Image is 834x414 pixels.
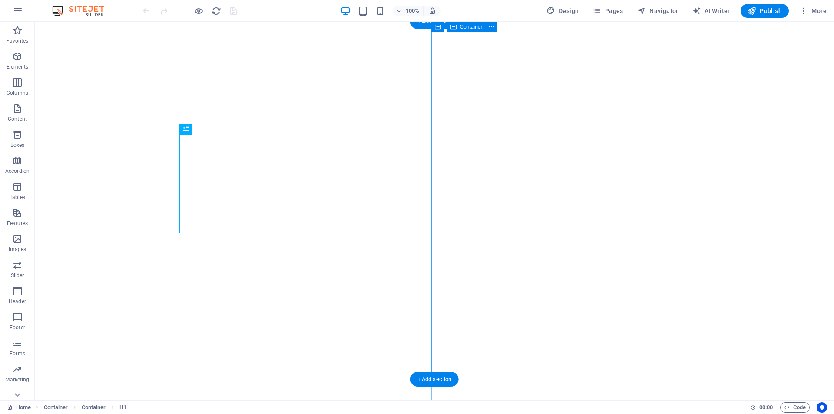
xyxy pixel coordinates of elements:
span: Publish [748,7,782,15]
p: Favorites [6,37,28,44]
p: Content [8,116,27,123]
p: Tables [10,194,25,201]
p: Footer [10,324,25,331]
a: Click to cancel selection. Double-click to open Pages [7,402,31,413]
span: Click to select. Double-click to edit [119,402,126,413]
i: Reload page [211,6,221,16]
span: Code [784,402,806,413]
button: reload [211,6,221,16]
p: Columns [7,89,28,96]
span: More [799,7,827,15]
p: Marketing [5,376,29,383]
span: Navigator [637,7,678,15]
p: Forms [10,350,25,357]
span: 00 00 [759,402,773,413]
button: Design [543,4,582,18]
button: Navigator [634,4,682,18]
i: On resize automatically adjust zoom level to fit chosen device. [428,7,436,15]
button: Pages [589,4,626,18]
button: Publish [741,4,789,18]
button: AI Writer [689,4,734,18]
button: More [796,4,830,18]
p: Boxes [10,142,25,149]
img: Editor Logo [50,6,115,16]
div: Design (Ctrl+Alt+Y) [543,4,582,18]
h6: 100% [406,6,420,16]
h6: Session time [750,402,773,413]
div: + Add section [410,372,459,387]
span: Container [460,24,483,30]
button: 100% [393,6,424,16]
p: Header [9,298,26,305]
span: Pages [592,7,623,15]
p: Accordion [5,168,30,175]
span: Design [546,7,579,15]
span: Click to select. Double-click to edit [82,402,106,413]
span: Click to select. Double-click to edit [44,402,68,413]
button: Click here to leave preview mode and continue editing [193,6,204,16]
nav: breadcrumb [44,402,126,413]
span: : [765,404,767,411]
p: Slider [11,272,24,279]
button: Code [780,402,810,413]
p: Elements [7,63,29,70]
p: Images [9,246,26,253]
span: AI Writer [692,7,730,15]
div: + Add section [410,14,459,29]
p: Features [7,220,28,227]
button: Usercentrics [817,402,827,413]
